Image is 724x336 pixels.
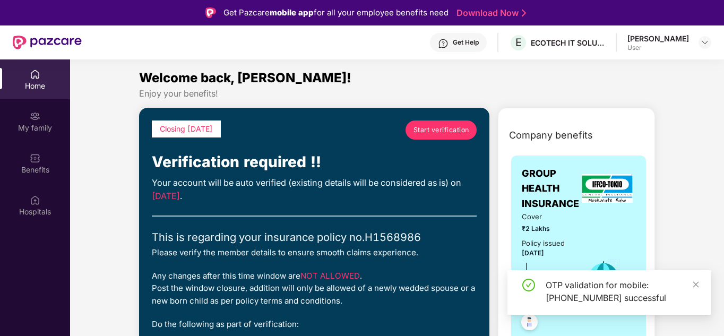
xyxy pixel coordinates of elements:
[627,33,689,44] div: [PERSON_NAME]
[152,229,477,246] div: This is regarding your insurance policy no. H1568986
[456,7,523,19] a: Download Now
[522,166,579,211] span: GROUP HEALTH INSURANCE
[30,69,40,80] img: svg+xml;base64,PHN2ZyBpZD0iSG9tZSIgeG1sbnM9Imh0dHA6Ly93d3cudzMub3JnLzIwMDAvc3ZnIiB3aWR0aD0iMjAiIG...
[152,150,477,174] div: Verification required !!
[30,195,40,205] img: svg+xml;base64,PHN2ZyBpZD0iSG9zcGl0YWxzIiB4bWxucz0iaHR0cDovL3d3dy53My5vcmcvMjAwMC9zdmciIHdpZHRoPS...
[152,318,477,331] div: Do the following as part of verification:
[30,153,40,163] img: svg+xml;base64,PHN2ZyBpZD0iQmVuZWZpdHMiIHhtbG5zPSJodHRwOi8vd3d3LnczLm9yZy8yMDAwL3N2ZyIgd2lkdGg9Ij...
[270,7,314,18] strong: mobile app
[522,7,526,19] img: Stroke
[205,7,216,18] img: Logo
[522,279,535,291] span: check-circle
[522,249,544,257] span: [DATE]
[438,38,449,49] img: svg+xml;base64,PHN2ZyBpZD0iSGVscC0zMngzMiIgeG1sbnM9Imh0dHA6Ly93d3cudzMub3JnLzIwMDAvc3ZnIiB3aWR0aD...
[139,70,351,85] span: Welcome back, [PERSON_NAME]!
[453,38,479,47] div: Get Help
[701,38,709,47] img: svg+xml;base64,PHN2ZyBpZD0iRHJvcGRvd24tMzJ4MzIiIHhtbG5zPSJodHRwOi8vd3d3LnczLm9yZy8yMDAwL3N2ZyIgd2...
[413,125,469,135] span: Start verification
[546,279,699,304] div: OTP validation for mobile: [PHONE_NUMBER] successful
[522,238,565,249] div: Policy issued
[30,111,40,122] img: svg+xml;base64,PHN2ZyB3aWR0aD0iMjAiIGhlaWdodD0iMjAiIHZpZXdCb3g9IjAgMCAyMCAyMCIgZmlsbD0ibm9uZSIgeG...
[509,128,593,143] span: Company benefits
[139,88,655,99] div: Enjoy your benefits!
[531,38,605,48] div: ECOTECH IT SOLUTIONS PRIVATE LIMITED
[152,191,180,201] span: [DATE]
[300,271,360,281] span: NOT ALLOWED
[522,223,572,234] span: ₹2 Lakhs
[223,6,449,19] div: Get Pazcare for all your employee benefits need
[692,281,700,288] span: close
[152,270,477,307] div: Any changes after this time window are . Post the window closure, addition will only be allowed o...
[13,36,82,49] img: New Pazcare Logo
[627,44,689,52] div: User
[587,258,621,293] img: icon
[152,246,477,259] div: Please verify the member details to ensure smooth claims experience.
[160,124,213,133] span: Closing [DATE]
[582,174,633,203] img: insurerLogo
[522,211,572,222] span: Cover
[406,120,477,140] a: Start verification
[152,176,477,203] div: Your account will be auto verified (existing details will be considered as is) on .
[515,36,522,49] span: E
